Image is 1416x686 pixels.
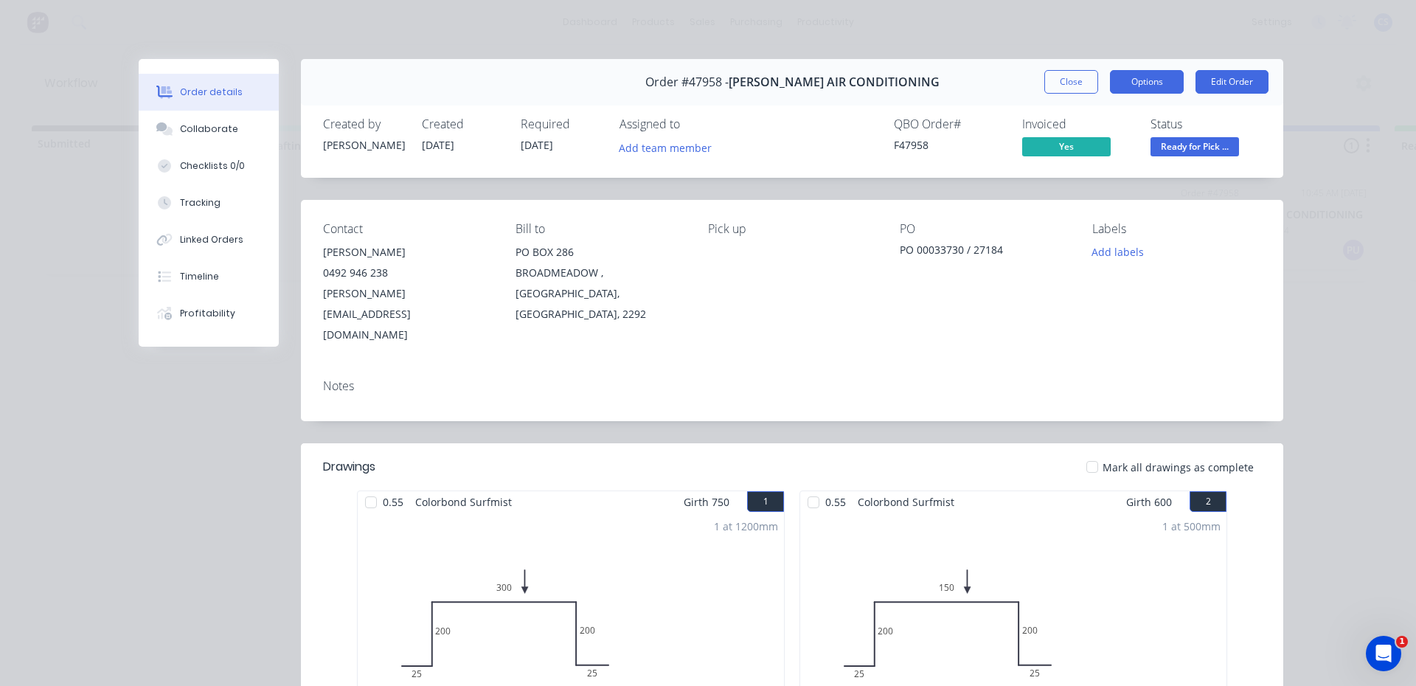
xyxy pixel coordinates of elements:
div: [PERSON_NAME] [323,242,492,263]
button: Add team member [619,137,720,157]
div: Timeline [180,270,219,283]
button: 2 [1190,491,1226,512]
span: [DATE] [521,138,553,152]
button: Order details [139,74,279,111]
div: F47958 [894,137,1004,153]
div: Created by [323,117,404,131]
span: [DATE] [422,138,454,152]
div: Profitability [180,307,235,320]
span: 0.55 [819,491,852,513]
div: Labels [1092,222,1261,236]
span: Ready for Pick ... [1150,137,1239,156]
span: Mark all drawings as complete [1103,460,1254,475]
div: 1 at 1200mm [714,519,778,534]
span: [PERSON_NAME] AIR CONDITIONING [729,75,940,89]
span: Girth 600 [1126,491,1172,513]
button: Collaborate [139,111,279,148]
div: Collaborate [180,122,238,136]
span: Colorbond Surfmist [852,491,960,513]
div: BROADMEADOW , [GEOGRAPHIC_DATA], [GEOGRAPHIC_DATA], 2292 [516,263,684,325]
button: Close [1044,70,1098,94]
div: PO BOX 286BROADMEADOW , [GEOGRAPHIC_DATA], [GEOGRAPHIC_DATA], 2292 [516,242,684,325]
div: [PERSON_NAME] [323,137,404,153]
div: 0492 946 238 [323,263,492,283]
button: Linked Orders [139,221,279,258]
div: 1 at 500mm [1162,519,1221,534]
span: 0.55 [377,491,409,513]
div: [PERSON_NAME]0492 946 238[PERSON_NAME][EMAIL_ADDRESS][DOMAIN_NAME] [323,242,492,345]
button: Ready for Pick ... [1150,137,1239,159]
div: Bill to [516,222,684,236]
div: Required [521,117,602,131]
div: PO 00033730 / 27184 [900,242,1069,263]
button: Edit Order [1195,70,1268,94]
iframe: Intercom live chat [1366,636,1401,671]
div: Contact [323,222,492,236]
div: Drawings [323,458,375,476]
span: Order #47958 - [645,75,729,89]
div: Notes [323,379,1261,393]
div: Checklists 0/0 [180,159,245,173]
div: PO BOX 286 [516,242,684,263]
button: Checklists 0/0 [139,148,279,184]
button: Add labels [1084,242,1152,262]
span: Yes [1022,137,1111,156]
div: Assigned to [619,117,767,131]
button: Options [1110,70,1184,94]
button: Tracking [139,184,279,221]
button: 1 [747,491,784,512]
button: Profitability [139,295,279,332]
div: Linked Orders [180,233,243,246]
span: 1 [1396,636,1408,648]
div: Invoiced [1022,117,1133,131]
button: Timeline [139,258,279,295]
div: Pick up [708,222,877,236]
button: Add team member [611,137,720,157]
div: Tracking [180,196,221,209]
div: QBO Order # [894,117,1004,131]
div: PO [900,222,1069,236]
span: Girth 750 [684,491,729,513]
span: Colorbond Surfmist [409,491,518,513]
div: Status [1150,117,1261,131]
div: Order details [180,86,243,99]
div: [PERSON_NAME][EMAIL_ADDRESS][DOMAIN_NAME] [323,283,492,345]
div: Created [422,117,503,131]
